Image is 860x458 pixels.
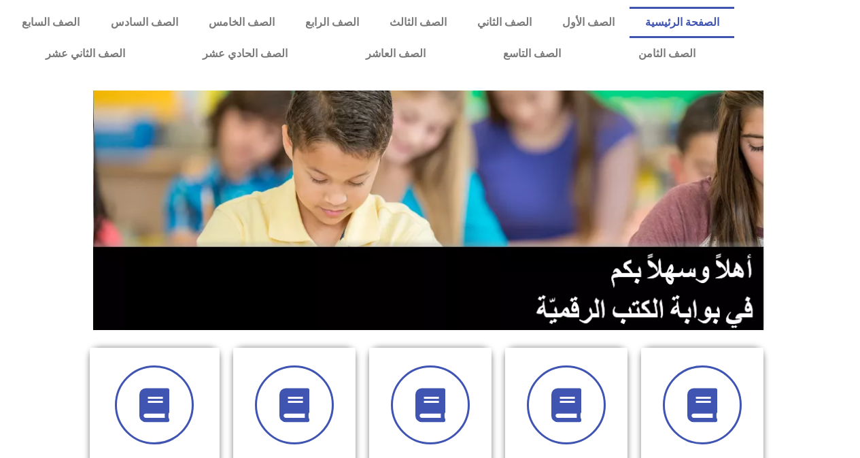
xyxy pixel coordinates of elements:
[462,7,547,38] a: الصف الثاني
[464,38,600,69] a: الصف التاسع
[7,7,95,38] a: الصف السابع
[547,7,630,38] a: الصف الأول
[374,7,462,38] a: الصف الثالث
[7,38,164,69] a: الصف الثاني عشر
[327,38,464,69] a: الصف العاشر
[193,7,290,38] a: الصف الخامس
[164,38,326,69] a: الصف الحادي عشر
[95,7,193,38] a: الصف السادس
[630,7,734,38] a: الصفحة الرئيسية
[600,38,734,69] a: الصف الثامن
[290,7,374,38] a: الصف الرابع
